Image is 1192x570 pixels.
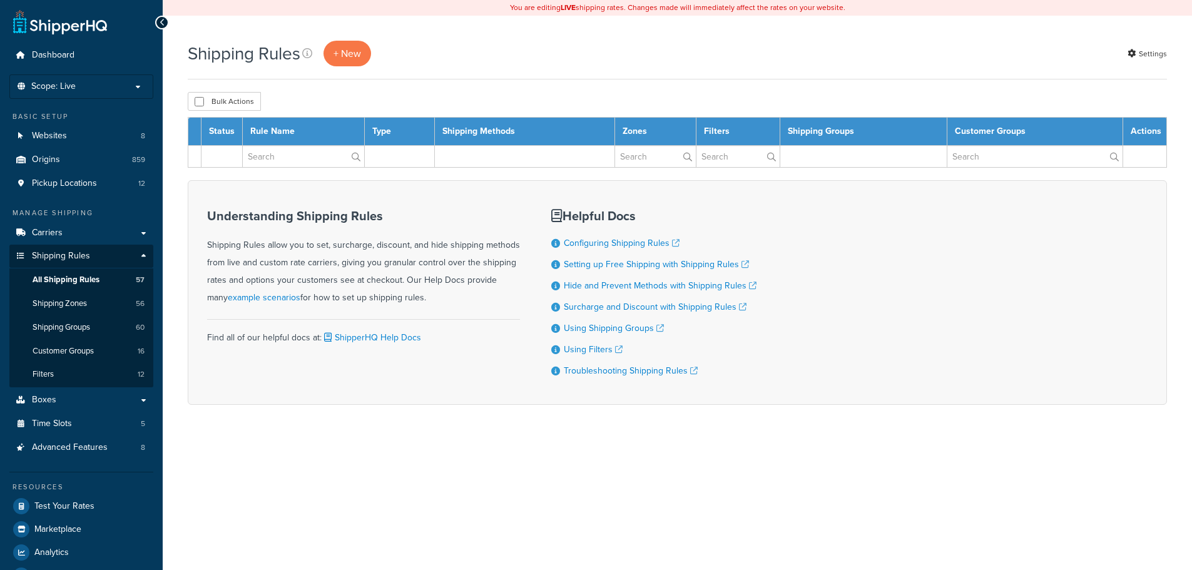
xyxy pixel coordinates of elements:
a: Customer Groups 16 [9,340,153,363]
span: Filters [33,369,54,380]
div: Find all of our helpful docs at: [207,319,520,347]
div: Manage Shipping [9,208,153,218]
a: Configuring Shipping Rules [564,237,680,250]
span: Shipping Groups [33,322,90,333]
a: Test Your Rates [9,495,153,517]
span: 12 [138,178,145,189]
span: Advanced Features [32,442,108,453]
span: 57 [136,275,145,285]
li: Customer Groups [9,340,153,363]
a: Analytics [9,541,153,564]
input: Search [696,146,780,167]
th: Zones [614,118,696,146]
th: Type [365,118,435,146]
h3: Helpful Docs [551,209,756,223]
a: Troubleshooting Shipping Rules [564,364,698,377]
li: Filters [9,363,153,386]
a: Time Slots 5 [9,412,153,435]
div: Shipping Rules allow you to set, surcharge, discount, and hide shipping methods from live and cus... [207,209,520,307]
a: Carriers [9,221,153,245]
li: Origins [9,148,153,171]
span: 8 [141,131,145,141]
a: Hide and Prevent Methods with Shipping Rules [564,279,756,292]
span: Test Your Rates [34,501,94,512]
span: All Shipping Rules [33,275,99,285]
a: Surcharge and Discount with Shipping Rules [564,300,746,313]
a: Dashboard [9,44,153,67]
th: Shipping Methods [435,118,614,146]
th: Shipping Groups [780,118,947,146]
th: Filters [696,118,780,146]
span: 8 [141,442,145,453]
div: Basic Setup [9,111,153,122]
a: Shipping Zones 56 [9,292,153,315]
a: example scenarios [228,291,300,304]
a: Shipping Groups 60 [9,316,153,339]
span: Analytics [34,547,69,558]
a: ShipperHQ Home [13,9,107,34]
span: 60 [136,322,145,333]
a: Boxes [9,389,153,412]
span: Origins [32,155,60,165]
span: + New [334,46,361,61]
span: 12 [138,369,145,380]
button: Bulk Actions [188,92,261,111]
th: Status [201,118,243,146]
h3: Understanding Shipping Rules [207,209,520,223]
a: ShipperHQ Help Docs [322,331,421,344]
span: 5 [141,419,145,429]
span: Websites [32,131,67,141]
a: Pickup Locations 12 [9,172,153,195]
h1: Shipping Rules [188,41,300,66]
span: Time Slots [32,419,72,429]
span: 859 [132,155,145,165]
span: 16 [138,346,145,357]
a: Filters 12 [9,363,153,386]
span: Customer Groups [33,346,94,357]
span: Pickup Locations [32,178,97,189]
a: Setting up Free Shipping with Shipping Rules [564,258,749,271]
a: Shipping Rules [9,245,153,268]
input: Search [615,146,696,167]
span: Marketplace [34,524,81,535]
span: Carriers [32,228,63,238]
a: Websites 8 [9,125,153,148]
li: Pickup Locations [9,172,153,195]
span: Dashboard [32,50,74,61]
li: Shipping Rules [9,245,153,387]
th: Actions [1123,118,1167,146]
span: Scope: Live [31,81,76,92]
input: Search [947,146,1123,167]
li: Advanced Features [9,436,153,459]
span: Boxes [32,395,56,405]
li: Shipping Zones [9,292,153,315]
div: Resources [9,482,153,492]
a: All Shipping Rules 57 [9,268,153,292]
span: Shipping Rules [32,251,90,262]
li: All Shipping Rules [9,268,153,292]
b: LIVE [561,2,576,13]
a: Origins 859 [9,148,153,171]
li: Time Slots [9,412,153,435]
th: Rule Name [243,118,365,146]
a: Using Filters [564,343,623,356]
a: Using Shipping Groups [564,322,664,335]
input: Search [243,146,364,167]
a: Advanced Features 8 [9,436,153,459]
a: Marketplace [9,518,153,541]
a: Settings [1128,45,1167,63]
li: Shipping Groups [9,316,153,339]
span: Shipping Zones [33,298,87,309]
li: Websites [9,125,153,148]
a: + New [323,41,371,66]
span: 56 [136,298,145,309]
th: Customer Groups [947,118,1123,146]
